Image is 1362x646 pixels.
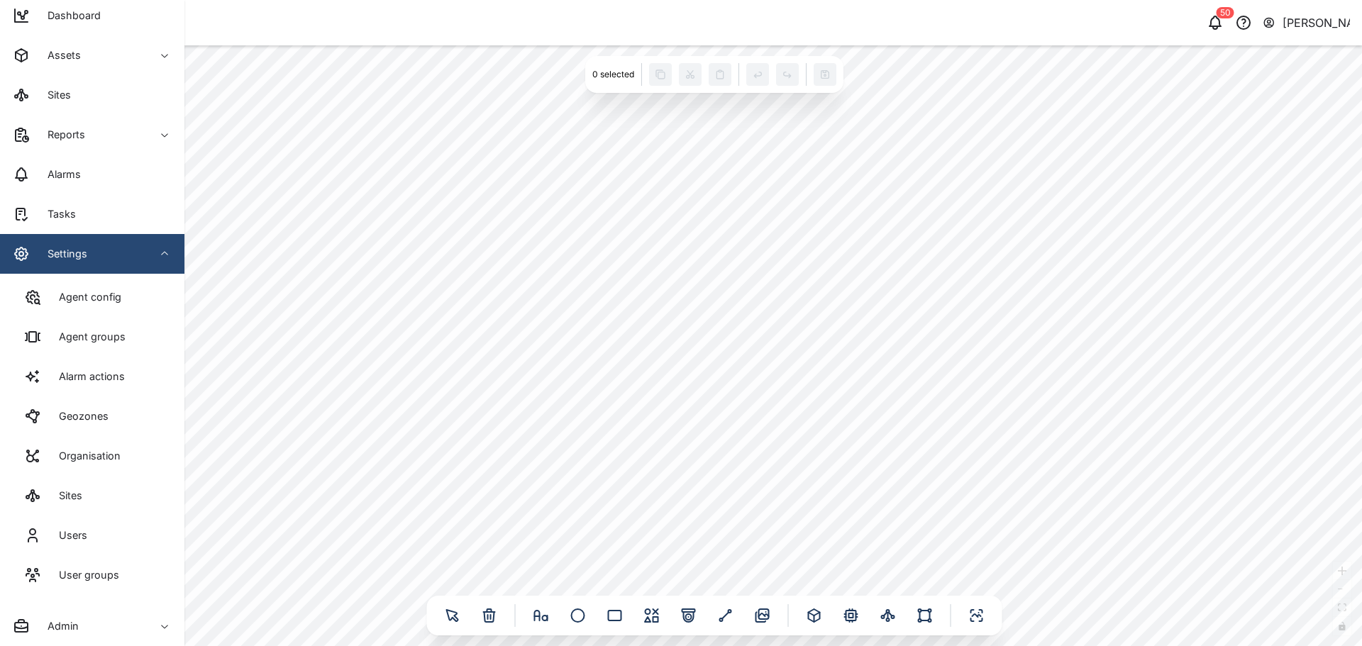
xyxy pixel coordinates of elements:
[1333,598,1351,617] button: fit view
[48,567,119,583] div: User groups
[11,476,173,516] a: Sites
[37,206,76,222] div: Tasks
[37,167,81,182] div: Alarms
[1262,13,1351,33] button: [PERSON_NAME]
[11,396,173,436] a: Geozones
[37,8,101,23] div: Dashboard
[48,289,121,305] div: Agent config
[37,87,71,103] div: Sites
[11,317,173,357] a: Agent groups
[37,246,87,262] div: Settings
[11,357,173,396] a: Alarm actions
[48,408,109,424] div: Geozones
[48,448,121,464] div: Organisation
[48,528,87,543] div: Users
[37,48,81,63] div: Assets
[11,277,173,317] a: Agent config
[11,555,173,595] a: User groups
[48,488,82,503] div: Sites
[1333,617,1351,635] button: toggle interactivity
[1333,562,1351,635] div: React Flow controls
[11,516,173,555] a: Users
[37,127,85,143] div: Reports
[48,329,126,345] div: Agent groups
[37,618,79,634] div: Admin
[1333,562,1351,580] button: zoom in
[592,63,634,86] div: 0 selected
[1333,580,1351,598] button: zoom out
[11,436,173,476] a: Organisation
[48,369,125,384] div: Alarm actions
[1283,14,1351,32] div: [PERSON_NAME]
[1217,7,1234,18] div: 50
